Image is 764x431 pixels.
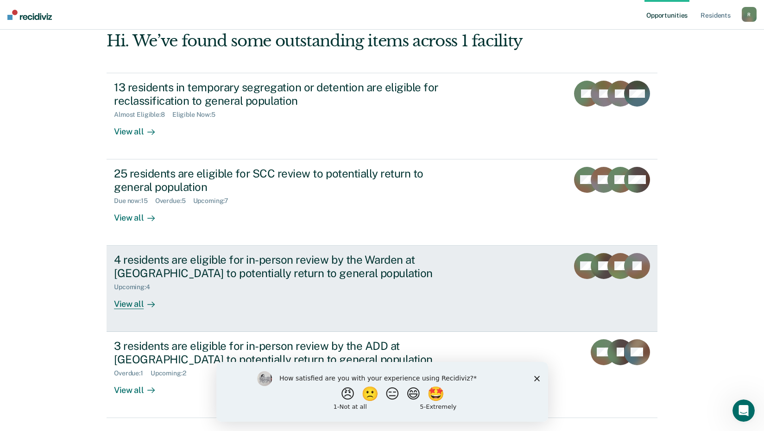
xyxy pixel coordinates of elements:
img: Recidiviz [7,10,52,20]
div: Overdue : 1 [114,369,151,377]
div: Eligible Now : 5 [172,111,223,119]
iframe: Survey by Kim from Recidiviz [216,362,548,422]
div: View all [114,205,166,223]
div: Almost Eligible : 8 [114,111,172,119]
a: 4 residents are eligible for in-person review by the Warden at [GEOGRAPHIC_DATA] to potentially r... [107,246,657,332]
a: 3 residents are eligible for in-person review by the ADD at [GEOGRAPHIC_DATA] to potentially retu... [107,332,657,418]
a: 13 residents in temporary segregation or detention are eligible for reclassification to general p... [107,73,657,159]
div: Overdue : 5 [155,197,193,205]
div: 13 residents in temporary segregation or detention are eligible for reclassification to general p... [114,81,439,108]
div: Upcoming : 2 [151,369,194,377]
div: View all [114,119,166,137]
div: 3 residents are eligible for in-person review by the ADD at [GEOGRAPHIC_DATA] to potentially retu... [114,339,439,366]
div: Due now : 15 [114,197,155,205]
div: View all [114,291,166,309]
button: R [742,7,757,22]
iframe: Intercom live chat [732,399,755,422]
div: Upcoming : 7 [193,197,236,205]
div: 4 residents are eligible for in-person review by the Warden at [GEOGRAPHIC_DATA] to potentially r... [114,253,439,280]
div: Hi. We’ve found some outstanding items across 1 facility [107,32,547,51]
div: Upcoming : 4 [114,283,158,291]
div: 25 residents are eligible for SCC review to potentially return to general population [114,167,439,194]
div: View all [114,377,166,395]
a: 25 residents are eligible for SCC review to potentially return to general populationDue now:15Ove... [107,159,657,246]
